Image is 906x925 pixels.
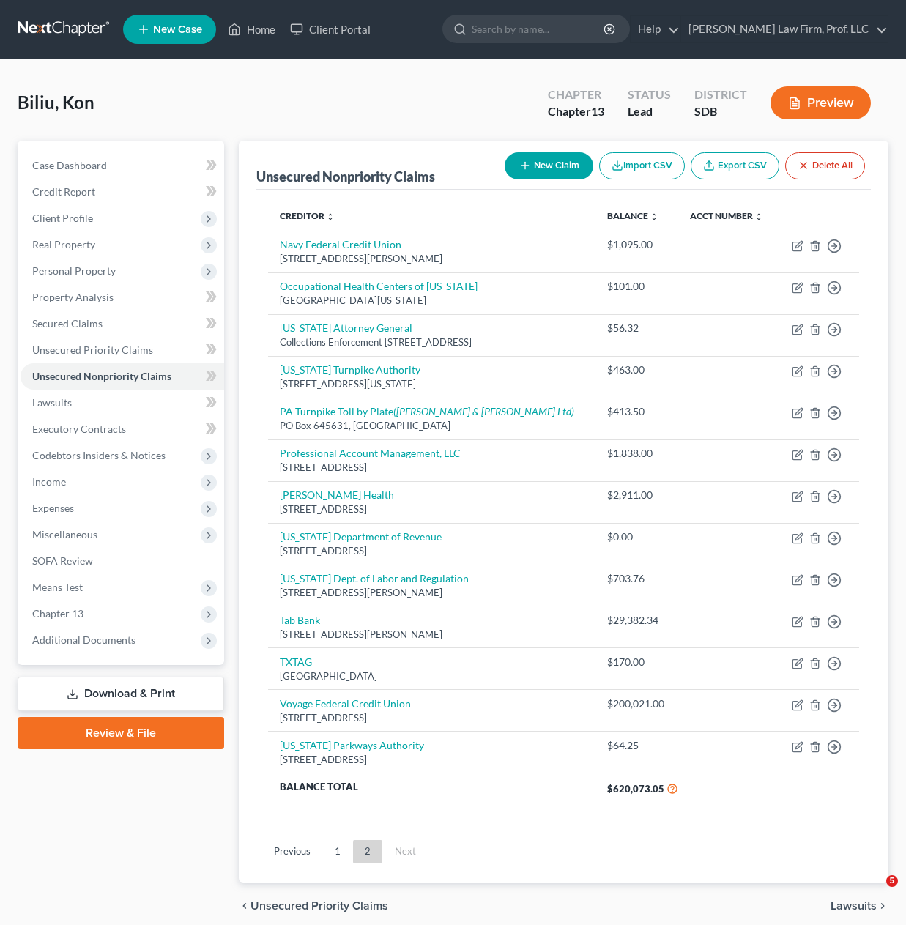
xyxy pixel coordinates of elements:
[32,238,95,250] span: Real Property
[280,586,584,600] div: [STREET_ADDRESS][PERSON_NAME]
[280,488,394,501] a: [PERSON_NAME] Health
[32,370,171,382] span: Unsecured Nonpriority Claims
[280,544,584,558] div: [STREET_ADDRESS]
[607,783,664,795] span: $620,073.05
[32,528,97,540] span: Miscellaneous
[323,840,352,863] a: 1
[607,530,666,544] div: $0.00
[239,900,388,912] button: chevron_left Unsecured Priority Claims
[548,103,604,120] div: Chapter
[607,571,666,586] div: $703.76
[280,502,584,516] div: [STREET_ADDRESS]
[628,103,671,120] div: Lead
[280,739,424,751] a: [US_STATE] Parkways Authority
[353,840,382,863] a: 2
[32,423,126,435] span: Executory Contracts
[280,753,584,767] div: [STREET_ADDRESS]
[607,321,666,335] div: $56.32
[690,210,763,221] a: Acct Number unfold_more
[607,613,666,628] div: $29,382.34
[32,212,93,224] span: Client Profile
[32,264,116,277] span: Personal Property
[250,900,388,912] span: Unsecured Priority Claims
[280,335,584,349] div: Collections Enforcement [STREET_ADDRESS]
[32,396,72,409] span: Lawsuits
[886,875,898,887] span: 5
[21,311,224,337] a: Secured Claims
[607,237,666,252] div: $1,095.00
[32,607,83,620] span: Chapter 13
[280,614,320,626] a: Tab Bank
[607,655,666,669] div: $170.00
[505,152,593,179] button: New Claim
[472,15,606,42] input: Search by name...
[220,16,283,42] a: Home
[280,238,401,250] a: Navy Federal Credit Union
[771,86,871,119] button: Preview
[239,900,250,912] i: chevron_left
[280,628,584,642] div: [STREET_ADDRESS][PERSON_NAME]
[32,554,93,567] span: SOFA Review
[607,488,666,502] div: $2,911.00
[280,461,584,475] div: [STREET_ADDRESS]
[831,900,877,912] span: Lawsuits
[21,337,224,363] a: Unsecured Priority Claims
[32,291,114,303] span: Property Analysis
[280,697,411,710] a: Voyage Federal Credit Union
[591,104,604,118] span: 13
[21,284,224,311] a: Property Analysis
[32,502,74,514] span: Expenses
[21,390,224,416] a: Lawsuits
[32,449,166,461] span: Codebtors Insiders & Notices
[694,86,747,103] div: District
[607,738,666,753] div: $64.25
[280,669,584,683] div: [GEOGRAPHIC_DATA]
[32,185,95,198] span: Credit Report
[18,92,94,113] span: Biliu, Kon
[280,711,584,725] div: [STREET_ADDRESS]
[280,530,442,543] a: [US_STATE] Department of Revenue
[280,280,478,292] a: Occupational Health Centers of [US_STATE]
[32,634,135,646] span: Additional Documents
[280,447,461,459] a: Professional Account Management, LLC
[280,572,469,584] a: [US_STATE] Dept. of Labor and Regulation
[32,317,103,330] span: Secured Claims
[650,212,658,221] i: unfold_more
[607,279,666,294] div: $101.00
[631,16,680,42] a: Help
[785,152,865,179] button: Delete All
[607,404,666,419] div: $413.50
[548,86,604,103] div: Chapter
[280,655,312,668] a: TXTAG
[831,900,888,912] button: Lawsuits chevron_right
[280,210,335,221] a: Creditor unfold_more
[256,168,435,185] div: Unsecured Nonpriority Claims
[280,252,584,266] div: [STREET_ADDRESS][PERSON_NAME]
[326,212,335,221] i: unfold_more
[21,179,224,205] a: Credit Report
[607,696,666,711] div: $200,021.00
[21,548,224,574] a: SOFA Review
[18,717,224,749] a: Review & File
[754,212,763,221] i: unfold_more
[268,773,595,803] th: Balance Total
[393,405,574,417] i: ([PERSON_NAME] & [PERSON_NAME] Ltd)
[280,377,584,391] div: [STREET_ADDRESS][US_STATE]
[21,152,224,179] a: Case Dashboard
[21,416,224,442] a: Executory Contracts
[18,677,224,711] a: Download & Print
[607,363,666,377] div: $463.00
[262,840,322,863] a: Previous
[21,363,224,390] a: Unsecured Nonpriority Claims
[283,16,378,42] a: Client Portal
[280,419,584,433] div: PO Box 645631, [GEOGRAPHIC_DATA]
[694,103,747,120] div: SDB
[280,322,412,334] a: [US_STATE] Attorney General
[280,363,420,376] a: [US_STATE] Turnpike Authority
[691,152,779,179] a: Export CSV
[280,405,574,417] a: PA Turnpike Toll by Plate([PERSON_NAME] & [PERSON_NAME] Ltd)
[681,16,888,42] a: [PERSON_NAME] Law Firm, Prof. LLC
[628,86,671,103] div: Status
[153,24,202,35] span: New Case
[599,152,685,179] button: Import CSV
